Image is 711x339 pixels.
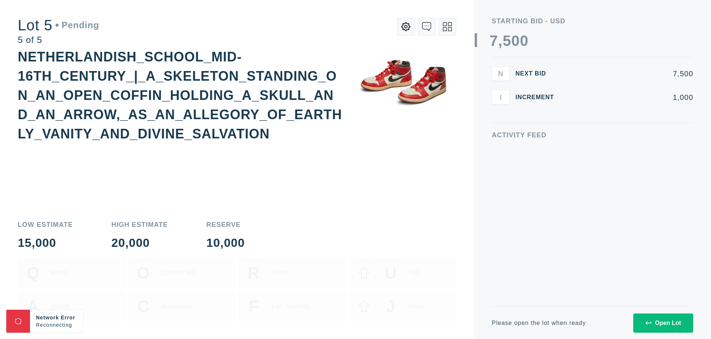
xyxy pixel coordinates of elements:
div: Increment [515,94,560,100]
div: 15,000 [18,237,73,249]
div: , [498,33,503,181]
div: 20,000 [111,237,168,249]
div: Reserve [206,221,245,228]
div: Open Lot [645,320,681,326]
div: 0 [511,33,520,48]
div: Pending [56,21,99,30]
div: 1,000 [566,94,693,101]
div: 10,000 [206,237,245,249]
button: Open Lot [633,313,693,333]
div: High Estimate [111,221,168,228]
div: Next Bid [515,71,560,77]
div: 7,500 [566,70,693,77]
div: 0 [520,33,528,48]
div: Low Estimate [18,221,73,228]
div: Starting Bid - USD [492,18,693,24]
div: Reconnecting [36,321,77,329]
button: N [492,66,510,81]
div: Please open the lot when ready [492,320,586,326]
span: N [498,69,503,78]
div: Activity Feed [492,132,693,138]
div: 7 [490,33,498,48]
div: 5 [503,33,511,48]
div: 5 of 5 [18,36,99,44]
div: Network Error [36,314,77,321]
span: I [500,93,502,101]
div: Lot 5 [18,18,99,33]
div: NETHERLANDISH_SCHOOL_MID-16TH_CENTURY_|_A_SKELETON_STANDING_ON_AN_OPEN_COFFIN_HOLDING_A_SKULL_AND... [18,49,342,141]
button: I [492,90,510,105]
